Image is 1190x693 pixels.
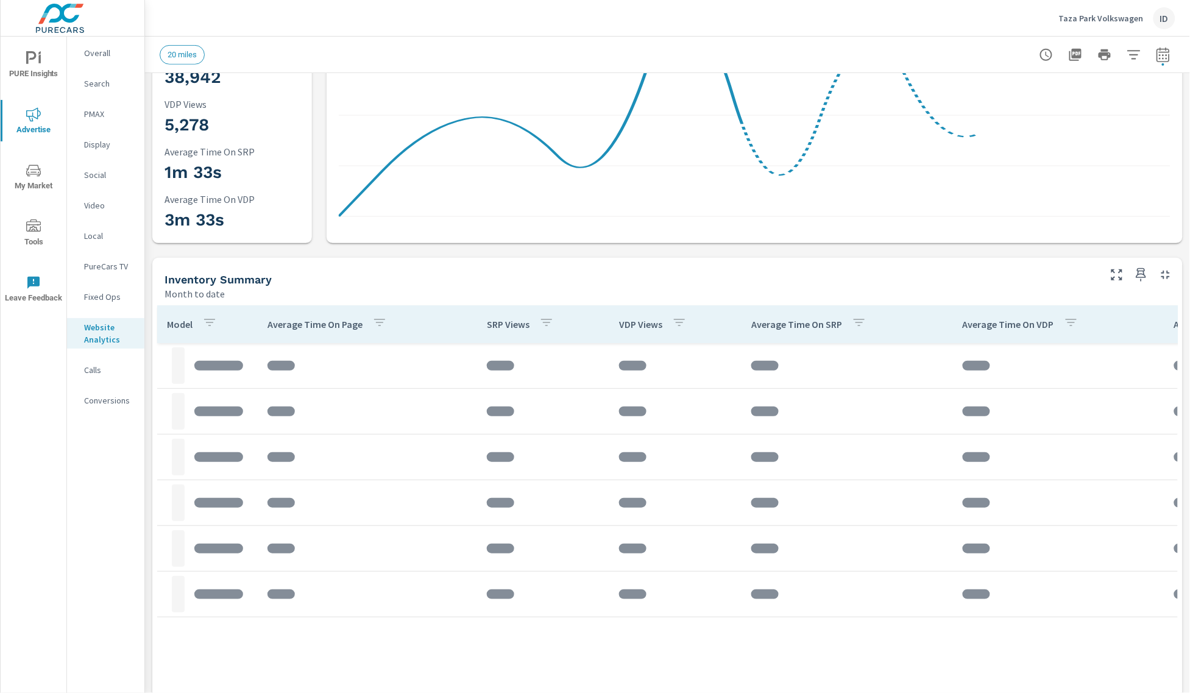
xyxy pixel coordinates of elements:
p: Month to date [165,286,225,301]
p: Average Time On VDP [165,194,325,205]
span: Leave Feedback [4,275,63,305]
p: Average Time On VDP [963,318,1054,330]
p: PMAX [84,108,135,120]
button: Print Report [1093,43,1117,67]
p: Website Analytics [84,321,135,346]
p: Taza Park Volkswagen [1059,13,1144,24]
div: Calls [67,361,144,379]
p: Model [167,318,193,330]
button: Minimize Widget [1156,265,1175,285]
h3: 5,278 [165,115,325,135]
span: PURE Insights [4,51,63,81]
p: Average Time On SRP [165,146,325,157]
div: PureCars TV [67,257,144,275]
span: Save this to your personalized report [1132,265,1151,285]
span: My Market [4,163,63,193]
p: Search [84,77,135,90]
p: Social [84,169,135,181]
div: Video [67,196,144,215]
p: PureCars TV [84,260,135,272]
h3: 3m 33s [165,210,325,230]
span: Tools [4,219,63,249]
p: Average Time On SRP [751,318,842,330]
p: VDP Views [619,318,662,330]
button: Make Fullscreen [1107,265,1127,285]
div: Website Analytics [67,318,144,349]
p: Fixed Ops [84,291,135,303]
p: Overall [84,47,135,59]
div: Fixed Ops [67,288,144,306]
div: Display [67,135,144,154]
div: Search [67,74,144,93]
div: Conversions [67,391,144,410]
p: Calls [84,364,135,376]
div: Overall [67,44,144,62]
div: Local [67,227,144,245]
div: Social [67,166,144,184]
h3: 1m 33s [165,162,325,183]
span: Advertise [4,107,63,137]
h5: Inventory Summary [165,273,272,286]
p: SRP Views [487,318,529,330]
p: Average Time On Page [267,318,363,330]
button: Apply Filters [1122,43,1146,67]
p: VDP Views [165,99,325,110]
p: Local [84,230,135,242]
h3: 38,942 [165,67,325,88]
button: Select Date Range [1151,43,1175,67]
button: "Export Report to PDF" [1063,43,1088,67]
div: ID [1153,7,1175,29]
p: Display [84,138,135,151]
p: Conversions [84,394,135,407]
span: 20 miles [160,50,204,59]
div: PMAX [67,105,144,123]
div: nav menu [1,37,66,317]
p: Video [84,199,135,211]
